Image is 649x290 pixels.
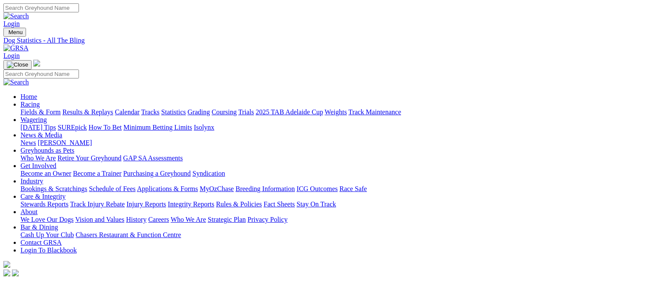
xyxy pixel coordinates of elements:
img: logo-grsa-white.png [33,60,40,67]
a: Grading [188,108,210,116]
a: Get Involved [20,162,56,169]
a: Dog Statistics - All The Bling [3,37,646,44]
a: Isolynx [194,124,214,131]
img: Close [7,61,28,68]
a: Stewards Reports [20,200,68,208]
a: About [20,208,38,215]
a: ICG Outcomes [297,185,338,192]
span: Menu [9,29,23,35]
a: Integrity Reports [168,200,214,208]
div: Care & Integrity [20,200,646,208]
a: Greyhounds as Pets [20,147,74,154]
a: Purchasing a Greyhound [123,170,191,177]
a: Wagering [20,116,47,123]
a: Chasers Restaurant & Function Centre [76,231,181,238]
div: Wagering [20,124,646,131]
a: Home [20,93,37,100]
a: Rules & Policies [216,200,262,208]
button: Toggle navigation [3,60,32,70]
a: Track Injury Rebate [70,200,125,208]
img: facebook.svg [3,270,10,276]
a: Track Maintenance [349,108,401,116]
button: Toggle navigation [3,28,26,37]
a: Statistics [161,108,186,116]
a: Cash Up Your Club [20,231,74,238]
div: Bar & Dining [20,231,646,239]
a: Industry [20,177,43,185]
a: Careers [148,216,169,223]
a: Become a Trainer [73,170,122,177]
a: [PERSON_NAME] [38,139,92,146]
a: Become an Owner [20,170,71,177]
a: Injury Reports [126,200,166,208]
a: Results & Replays [62,108,113,116]
a: Racing [20,101,40,108]
a: We Love Our Dogs [20,216,73,223]
a: Applications & Forms [137,185,198,192]
a: Minimum Betting Limits [123,124,192,131]
a: Strategic Plan [208,216,246,223]
img: twitter.svg [12,270,19,276]
a: Stay On Track [297,200,336,208]
a: GAP SA Assessments [123,154,183,162]
a: Syndication [192,170,225,177]
a: Weights [325,108,347,116]
a: Vision and Values [75,216,124,223]
a: Who We Are [20,154,56,162]
a: Race Safe [339,185,367,192]
a: Who We Are [171,216,206,223]
div: About [20,216,646,223]
a: Contact GRSA [20,239,61,246]
a: Login [3,20,20,27]
a: Trials [238,108,254,116]
a: Coursing [212,108,237,116]
a: SUREpick [58,124,87,131]
a: Login [3,52,20,59]
a: Login To Blackbook [20,246,77,254]
div: Racing [20,108,646,116]
a: Retire Your Greyhound [58,154,122,162]
a: How To Bet [89,124,122,131]
a: Care & Integrity [20,193,66,200]
a: News [20,139,36,146]
a: History [126,216,146,223]
a: Tracks [141,108,160,116]
a: 2025 TAB Adelaide Cup [256,108,323,116]
img: Search [3,12,29,20]
a: Bar & Dining [20,223,58,231]
a: [DATE] Tips [20,124,56,131]
img: GRSA [3,44,29,52]
a: News & Media [20,131,62,139]
img: Search [3,78,29,86]
input: Search [3,70,79,78]
a: MyOzChase [200,185,234,192]
div: Greyhounds as Pets [20,154,646,162]
a: Calendar [115,108,140,116]
div: Industry [20,185,646,193]
a: Breeding Information [236,185,295,192]
div: News & Media [20,139,646,147]
a: Bookings & Scratchings [20,185,87,192]
a: Fields & Form [20,108,61,116]
a: Schedule of Fees [89,185,135,192]
div: Get Involved [20,170,646,177]
img: logo-grsa-white.png [3,261,10,268]
a: Fact Sheets [264,200,295,208]
input: Search [3,3,79,12]
a: Privacy Policy [247,216,288,223]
